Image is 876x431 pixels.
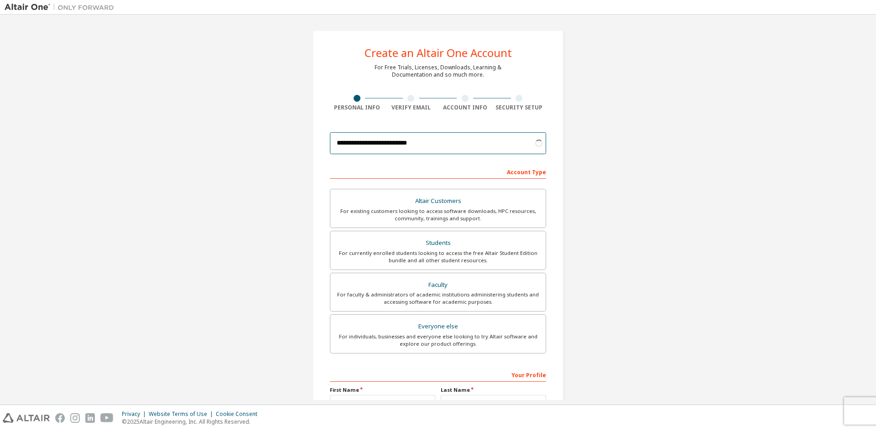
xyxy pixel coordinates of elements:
[336,195,540,208] div: Altair Customers
[441,386,546,394] label: Last Name
[375,64,501,78] div: For Free Trials, Licenses, Downloads, Learning & Documentation and so much more.
[330,104,384,111] div: Personal Info
[336,208,540,222] div: For existing customers looking to access software downloads, HPC resources, community, trainings ...
[3,413,50,423] img: altair_logo.svg
[336,279,540,291] div: Faculty
[336,237,540,249] div: Students
[336,249,540,264] div: For currently enrolled students looking to access the free Altair Student Edition bundle and all ...
[5,3,119,12] img: Altair One
[438,104,492,111] div: Account Info
[330,386,435,394] label: First Name
[336,320,540,333] div: Everyone else
[330,367,546,382] div: Your Profile
[122,410,149,418] div: Privacy
[384,104,438,111] div: Verify Email
[85,413,95,423] img: linkedin.svg
[336,333,540,348] div: For individuals, businesses and everyone else looking to try Altair software and explore our prod...
[216,410,263,418] div: Cookie Consent
[122,418,263,426] p: © 2025 Altair Engineering, Inc. All Rights Reserved.
[492,104,547,111] div: Security Setup
[55,413,65,423] img: facebook.svg
[365,47,512,58] div: Create an Altair One Account
[149,410,216,418] div: Website Terms of Use
[336,291,540,306] div: For faculty & administrators of academic institutions administering students and accessing softwa...
[100,413,114,423] img: youtube.svg
[70,413,80,423] img: instagram.svg
[330,164,546,179] div: Account Type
